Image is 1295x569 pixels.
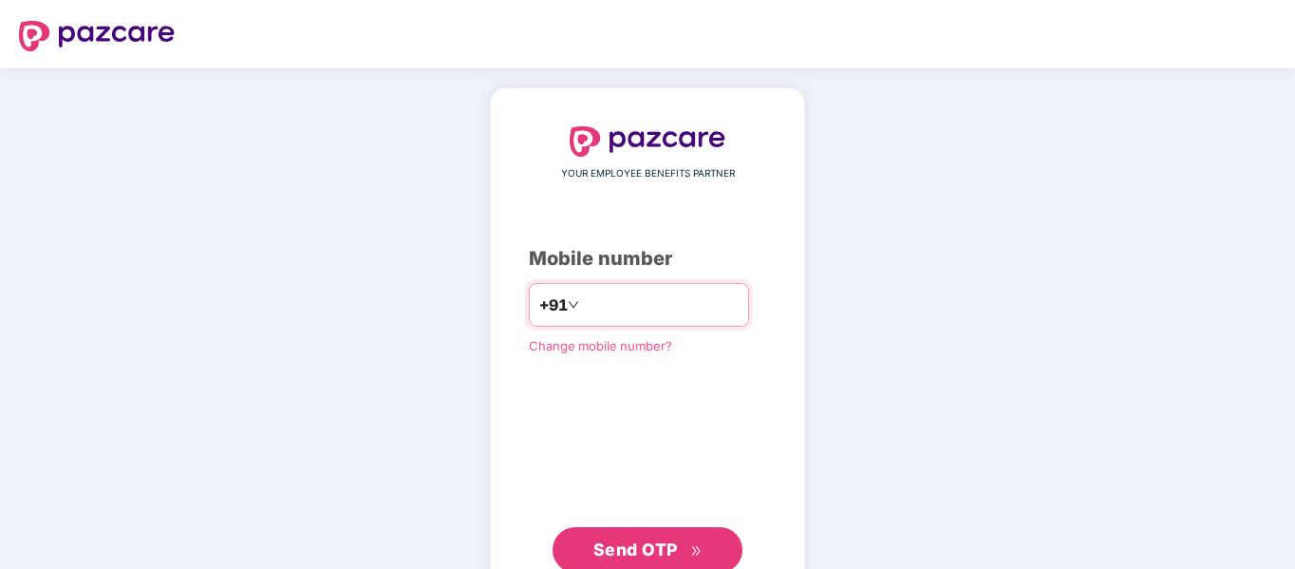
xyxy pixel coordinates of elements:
[561,166,735,181] span: YOUR EMPLOYEE BENEFITS PARTNER
[529,338,672,353] a: Change mobile number?
[19,21,175,51] img: logo
[570,126,725,157] img: logo
[568,299,579,311] span: down
[690,545,703,558] span: double-right
[529,244,766,274] div: Mobile number
[539,294,568,317] span: +91
[593,540,678,560] span: Send OTP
